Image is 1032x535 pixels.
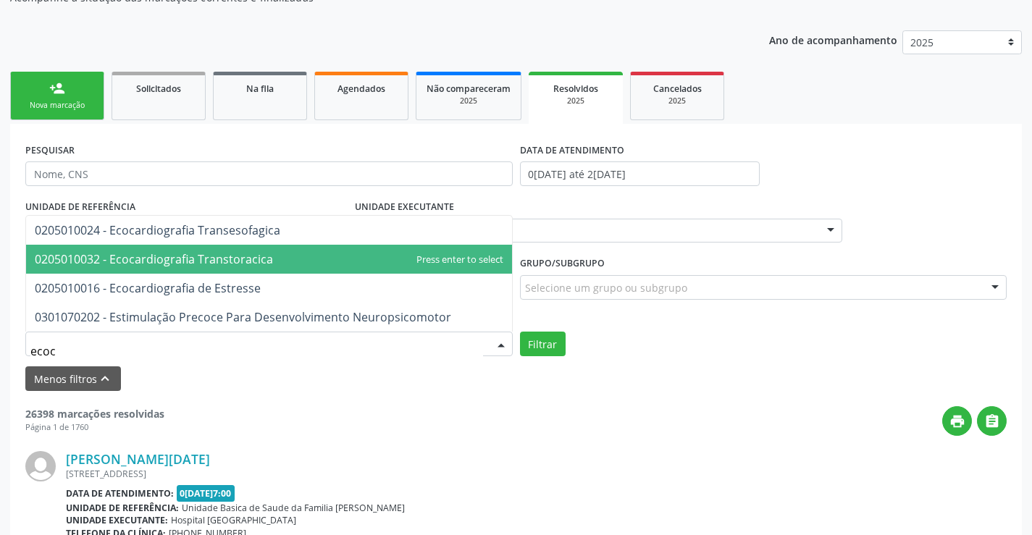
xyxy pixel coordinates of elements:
[136,83,181,95] span: Solicitados
[66,451,210,467] a: [PERSON_NAME][DATE]
[977,406,1007,436] button: 
[21,100,93,111] div: Nova marcação
[30,337,483,366] input: Selecionar procedimento
[171,514,296,526] span: Hospital [GEOGRAPHIC_DATA]
[35,222,280,238] span: 0205010024 - Ecocardiografia Transesofagica
[182,502,405,514] span: Unidade Basica de Saude da Familia [PERSON_NAME]
[949,413,965,429] i: print
[539,96,613,106] div: 2025
[769,30,897,49] p: Ano de acompanhamento
[355,196,454,219] label: UNIDADE EXECUTANTE
[35,280,261,296] span: 0205010016 - Ecocardiografia de Estresse
[35,309,451,325] span: 0301070202 - Estimulação Precoce Para Desenvolvimento Neuropsicomotor
[25,196,135,219] label: UNIDADE DE REFERÊNCIA
[66,487,174,500] b: Data de atendimento:
[525,280,687,295] span: Selecione um grupo ou subgrupo
[25,451,56,481] img: img
[25,161,513,186] input: Nome, CNS
[246,83,274,95] span: Na fila
[66,468,1007,480] div: [STREET_ADDRESS]
[25,139,75,161] label: PESQUISAR
[427,83,511,95] span: Não compareceram
[520,139,624,161] label: DATA DE ATENDIMENTO
[427,96,511,106] div: 2025
[337,83,385,95] span: Agendados
[942,406,972,436] button: print
[520,161,760,186] input: Selecione um intervalo
[177,485,235,502] span: 0[DATE]7:00
[520,253,605,275] label: Grupo/Subgrupo
[25,366,121,392] button: Menos filtroskeyboard_arrow_up
[25,407,164,421] strong: 26398 marcações resolvidas
[984,413,1000,429] i: 
[66,514,168,526] b: Unidade executante:
[25,421,164,434] div: Página 1 de 1760
[360,224,813,238] span: Medplus
[97,371,113,387] i: keyboard_arrow_up
[641,96,713,106] div: 2025
[653,83,702,95] span: Cancelados
[35,251,273,267] span: 0205010032 - Ecocardiografia Transtoracica
[553,83,598,95] span: Resolvidos
[66,502,179,514] b: Unidade de referência:
[520,332,566,356] button: Filtrar
[49,80,65,96] div: person_add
